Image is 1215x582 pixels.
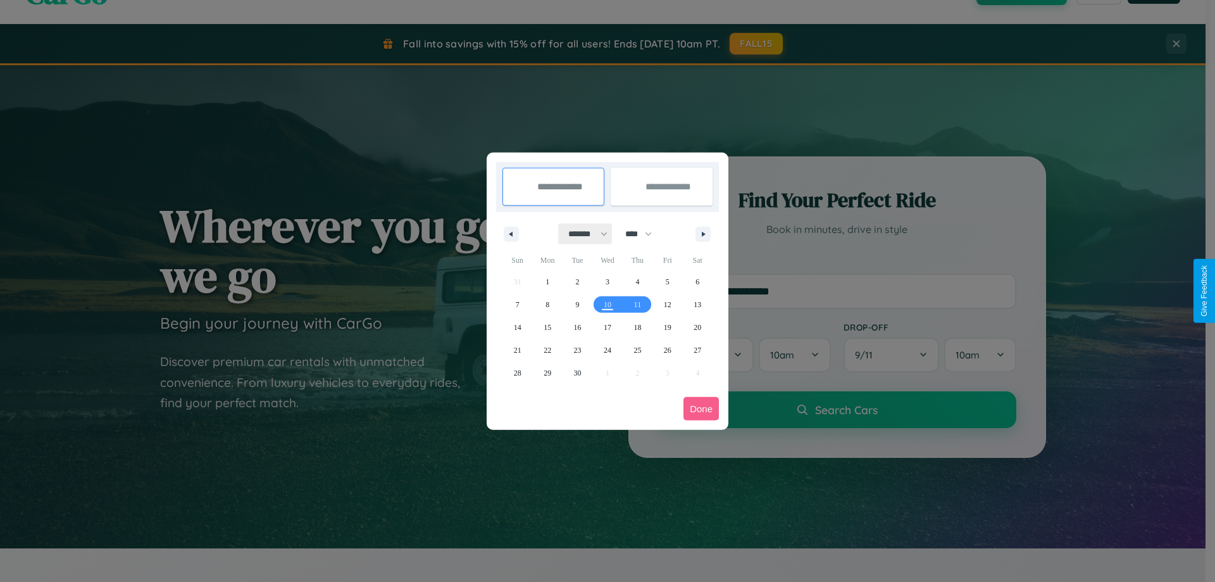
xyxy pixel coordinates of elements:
[563,270,592,293] button: 2
[694,316,701,339] span: 20
[544,316,551,339] span: 15
[502,362,532,384] button: 28
[1200,265,1209,317] div: Give Feedback
[604,316,611,339] span: 17
[576,270,580,293] span: 2
[623,339,652,362] button: 25
[604,339,611,362] span: 24
[633,316,641,339] span: 18
[532,250,562,270] span: Mon
[563,339,592,362] button: 23
[574,339,582,362] span: 23
[635,270,639,293] span: 4
[544,339,551,362] span: 22
[694,293,701,316] span: 13
[634,293,642,316] span: 11
[502,316,532,339] button: 14
[532,362,562,384] button: 29
[652,293,682,316] button: 12
[532,316,562,339] button: 15
[652,270,682,293] button: 5
[514,339,521,362] span: 21
[514,316,521,339] span: 14
[683,293,713,316] button: 13
[664,316,671,339] span: 19
[683,316,713,339] button: 20
[664,339,671,362] span: 26
[502,250,532,270] span: Sun
[532,339,562,362] button: 22
[666,270,670,293] span: 5
[592,316,622,339] button: 17
[623,250,652,270] span: Thu
[604,293,611,316] span: 10
[633,339,641,362] span: 25
[563,316,592,339] button: 16
[694,339,701,362] span: 27
[652,250,682,270] span: Fri
[592,250,622,270] span: Wed
[664,293,671,316] span: 12
[592,339,622,362] button: 24
[683,250,713,270] span: Sat
[544,362,551,384] span: 29
[563,250,592,270] span: Tue
[623,270,652,293] button: 4
[514,362,521,384] span: 28
[532,270,562,293] button: 1
[563,362,592,384] button: 30
[592,270,622,293] button: 3
[592,293,622,316] button: 10
[563,293,592,316] button: 9
[695,270,699,293] span: 6
[545,293,549,316] span: 8
[574,362,582,384] span: 30
[652,316,682,339] button: 19
[623,316,652,339] button: 18
[574,316,582,339] span: 16
[623,293,652,316] button: 11
[683,397,719,421] button: Done
[652,339,682,362] button: 26
[532,293,562,316] button: 8
[606,270,609,293] span: 3
[683,339,713,362] button: 27
[545,270,549,293] span: 1
[683,270,713,293] button: 6
[502,293,532,316] button: 7
[576,293,580,316] span: 9
[502,339,532,362] button: 21
[516,293,520,316] span: 7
